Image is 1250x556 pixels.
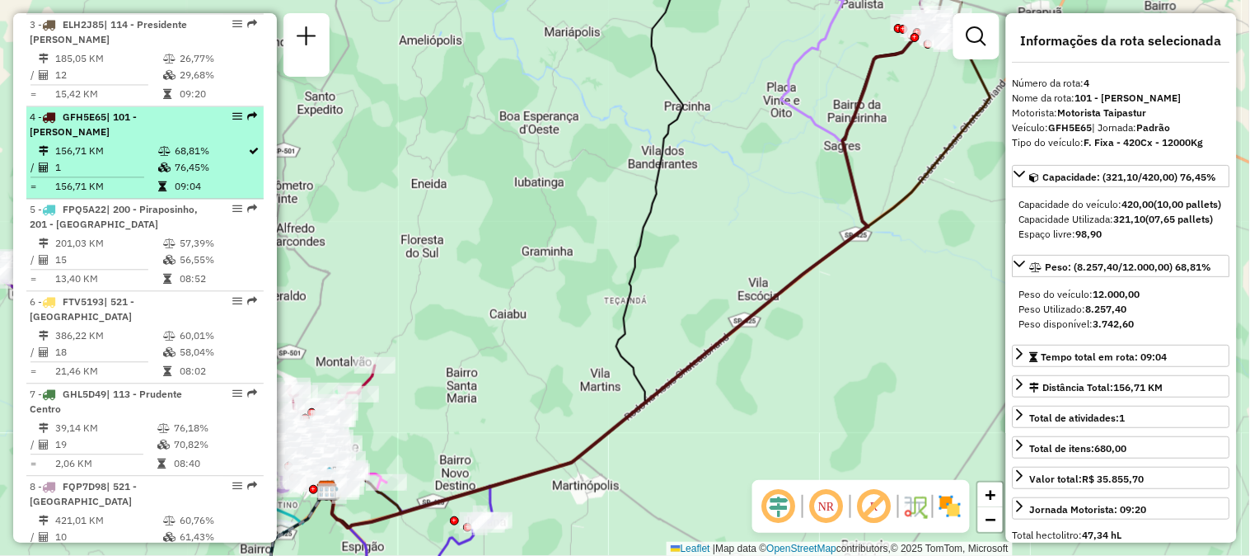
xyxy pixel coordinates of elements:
[247,111,257,121] em: Rota exportada
[1030,502,1147,517] div: Jornada Motorista: 09:20
[54,67,162,83] td: 12
[1030,412,1126,424] span: Total de atividades:
[1083,529,1122,541] strong: 47,34 hL
[158,181,166,191] i: Tempo total em rota
[30,86,38,102] td: =
[232,204,242,214] em: Opções
[30,455,38,472] td: =
[30,111,137,138] span: | 101 - [PERSON_NAME]
[173,420,256,436] td: 76,18%
[247,19,257,29] em: Rota exportada
[179,327,257,344] td: 60,01%
[1013,33,1230,49] h4: Informações da rota selecionada
[63,295,104,308] span: FTV5193
[1030,380,1163,395] div: Distância Total:
[247,389,257,398] em: Rota exportada
[39,238,49,248] i: Distância Total
[30,203,198,230] span: 5 -
[1120,412,1126,424] strong: 1
[54,529,162,545] td: 10
[759,487,798,526] span: Ocultar deslocamento
[1019,212,1224,227] div: Capacidade Utilizada:
[1114,381,1163,393] span: 156,71 KM
[179,363,257,379] td: 08:02
[54,420,157,436] td: 39,14 KM
[319,466,340,488] img: Fads
[1042,351,1168,363] span: Tempo total em rota: 09:04
[1076,228,1103,240] strong: 98,90
[54,50,162,67] td: 185,05 KM
[163,516,176,525] i: % de utilização do peso
[30,388,182,415] span: | 113 - Prudente Centro
[54,436,157,453] td: 19
[1013,280,1230,338] div: Peso: (8.257,40/12.000,00) 68,81%
[163,366,171,376] i: Tempo total em rota
[39,54,49,64] i: Distância Total
[1030,472,1145,487] div: Valor total:
[63,111,106,123] span: GFH5E65
[1093,318,1135,330] strong: 3.742,60
[30,159,38,176] td: /
[1013,255,1230,277] a: Peso: (8.257,40/12.000,00) 68,81%
[63,480,106,492] span: FQP7D98
[179,344,257,360] td: 58,04%
[232,389,242,398] em: Opções
[290,20,323,57] a: Nova sessão e pesquisa
[1049,121,1093,134] strong: GFH5E65
[1058,106,1147,119] strong: Motorista Taipastur
[157,423,170,433] i: % de utilização do peso
[163,347,176,357] i: % de utilização da cubagem
[1013,91,1230,106] div: Nome da rota:
[1019,197,1224,212] div: Capacidade do veículo:
[316,480,338,502] img: CDD Presidente Prudente
[247,204,257,214] em: Rota exportada
[671,543,710,554] a: Leaflet
[54,271,162,287] td: 13,40 KM
[174,178,248,195] td: 09:04
[1013,345,1230,367] a: Tempo total em rota: 09:04
[1122,198,1154,210] strong: 420,00
[1013,76,1230,91] div: Número da rota:
[1013,165,1230,187] a: Capacidade: (321,10/420,00) 76,45%
[1093,121,1171,134] span: | Jornada:
[173,455,256,472] td: 08:40
[179,271,257,287] td: 08:52
[30,388,182,415] span: 7 -
[63,18,104,31] span: ELH2J85
[30,178,38,195] td: =
[1093,288,1140,300] strong: 12.000,00
[1013,120,1230,135] div: Veículo:
[1013,406,1230,428] a: Total de atividades:1
[39,516,49,525] i: Distância Total
[30,480,137,507] span: 8 -
[232,111,242,121] em: Opções
[30,18,187,45] span: | 114 - Presidente [PERSON_NAME]
[39,331,49,341] i: Distância Total
[54,363,162,379] td: 21,46 KM
[39,146,49,156] i: Distância Total
[54,235,162,252] td: 201,03 KM
[163,331,176,341] i: % de utilização do peso
[179,50,257,67] td: 26,77%
[1013,497,1230,520] a: Jornada Motorista: 09:20
[39,440,49,450] i: Total de Atividades
[158,146,171,156] i: % de utilização do peso
[807,487,846,526] span: Ocultar NR
[978,483,1003,507] a: Zoom in
[30,344,38,360] td: /
[1084,77,1090,89] strong: 4
[174,159,248,176] td: 76,45%
[1013,375,1230,398] a: Distância Total:156,71 KM
[1146,213,1214,225] strong: (07,65 pallets)
[30,529,38,545] td: /
[1019,317,1224,332] div: Peso disponível:
[985,484,996,505] span: +
[1046,261,1212,273] span: Peso: (8.257,40/12.000,00) 68,81%
[54,455,157,472] td: 2,06 KM
[39,347,49,357] i: Total de Atividades
[30,363,38,379] td: =
[179,252,257,268] td: 56,55%
[30,252,38,268] td: /
[163,238,176,248] i: % de utilização do peso
[1019,302,1224,317] div: Peso Utilizado:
